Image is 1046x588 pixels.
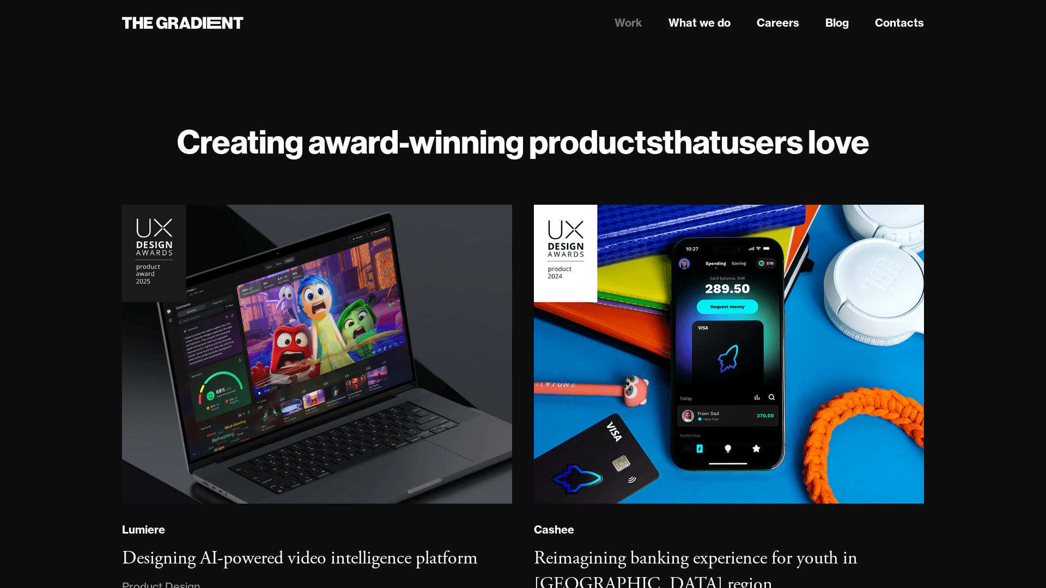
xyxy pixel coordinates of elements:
strong: that [662,121,721,162]
div: Cashee [534,523,574,537]
a: Careers [757,15,799,31]
h3: Designing AI-powered video intelligence platform [122,547,478,570]
a: Contacts [875,15,924,31]
div: Lumiere [122,523,165,537]
a: Blog [825,15,849,31]
a: What we do [668,15,731,31]
h1: Creating award-winning products users love [122,122,924,161]
a: Work [615,15,642,31]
